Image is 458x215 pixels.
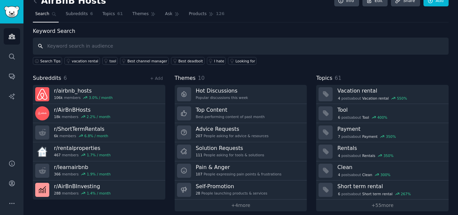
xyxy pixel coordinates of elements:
img: airbnb_hosts [35,87,49,101]
span: 126 [216,11,225,17]
div: post s about [337,153,394,159]
span: 366 [54,172,61,176]
div: members [54,191,111,196]
a: Looking for [228,57,256,65]
h3: Clean [337,164,444,171]
a: Best channel manager [120,57,169,65]
div: Looking for [235,59,255,63]
div: 2.2 % / month [87,114,110,119]
span: 7 [338,134,340,139]
span: Topics [102,11,115,17]
h3: Rentals [337,145,444,152]
a: I hate [207,57,226,65]
span: 28 [196,191,200,196]
a: +55more [316,200,449,211]
span: Tool [362,115,369,120]
span: 61 [117,11,123,17]
h3: Vacation rental [337,87,444,94]
a: Vacation rental4postsaboutVacation rental550% [316,85,449,104]
span: 10 [198,75,205,81]
span: 106k [54,95,63,100]
h3: r/ airbnb_hosts [54,87,113,94]
div: People asking for tools & solutions [196,153,264,157]
div: members [54,153,111,157]
div: Popular discussions this week [196,95,248,100]
div: 1.7 % / month [87,153,111,157]
div: I hate [214,59,224,63]
div: members [54,133,108,138]
div: 550 % [397,96,407,101]
div: post s about [337,114,388,120]
div: Best channel manager [127,59,167,63]
span: Ask [165,11,172,17]
span: 4 [338,153,340,158]
a: Tool6postsaboutTool400% [316,104,449,123]
a: r/AirBnBHosts18kmembers2.2% / month [33,104,165,123]
a: Payment7postsaboutPayment350% [316,123,449,142]
div: 300 % [381,172,391,177]
span: Clean [362,172,372,177]
span: 4 [338,96,340,101]
a: + Add [150,76,163,81]
a: vacation rental [64,57,100,65]
span: 6k [54,133,58,138]
h3: r/ learnairbnb [54,164,111,171]
span: 61 [335,75,341,81]
div: post s about [337,191,411,197]
span: Themes [175,74,196,83]
div: Best deadbolt [178,59,203,63]
span: 18k [54,114,60,119]
span: Subreddits [66,11,88,17]
span: 6 [338,115,340,120]
div: post s about [337,172,391,178]
a: +4more [175,200,307,211]
span: Search [35,11,49,17]
div: 350 % [386,134,396,139]
img: rentalproperties [35,145,49,159]
div: 3.0 % / month [89,95,113,100]
span: Themes [132,11,149,17]
div: Best-performing content of past month [196,114,265,119]
img: AirBnBInvesting [35,183,49,197]
a: Products126 [186,9,227,22]
a: Rentals4postsaboutRentals350% [316,142,449,161]
a: Solution Requests111People asking for tools & solutions [175,142,307,161]
div: vacation rental [72,59,98,63]
a: Subreddits6 [63,9,95,22]
span: 6 [90,11,93,17]
span: Search Tips [40,59,61,63]
span: Products [189,11,207,17]
span: 6 [338,192,340,196]
a: Search [33,9,59,22]
div: 1.9 % / month [87,172,111,176]
div: members [54,172,111,176]
h3: r/ rentalproperties [54,145,111,152]
a: tool [102,57,118,65]
a: Short term rental6postsaboutShort term rental267% [316,180,449,200]
div: 1.4 % / month [87,191,111,196]
span: 207 [196,133,203,138]
a: r/airbnb_hosts106kmembers3.0% / month [33,85,165,104]
div: People launching products & services [196,191,268,196]
span: Vacation rental [362,96,389,101]
a: Hot DiscussionsPopular discussions this week [175,85,307,104]
a: r/rentalproperties467members1.7% / month [33,142,165,161]
span: 467 [54,153,61,157]
div: members [54,95,113,100]
img: AirBnBHosts [35,106,49,120]
h3: r/ AirBnBInvesting [54,183,111,190]
h3: Short term rental [337,183,444,190]
h3: Solution Requests [196,145,264,152]
span: Short term rental [362,192,392,196]
a: Advice Requests207People asking for advice & resources [175,123,307,142]
h3: Advice Requests [196,125,269,132]
a: Pain & Anger107People expressing pain points & frustrations [175,161,307,180]
span: Topics [316,74,332,83]
button: Search Tips [33,57,62,65]
a: Topics61 [100,9,125,22]
div: 350 % [384,153,394,158]
label: Keyword Search [33,28,75,34]
span: 111 [196,153,203,157]
h3: Top Content [196,106,265,113]
div: tool [110,59,116,63]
